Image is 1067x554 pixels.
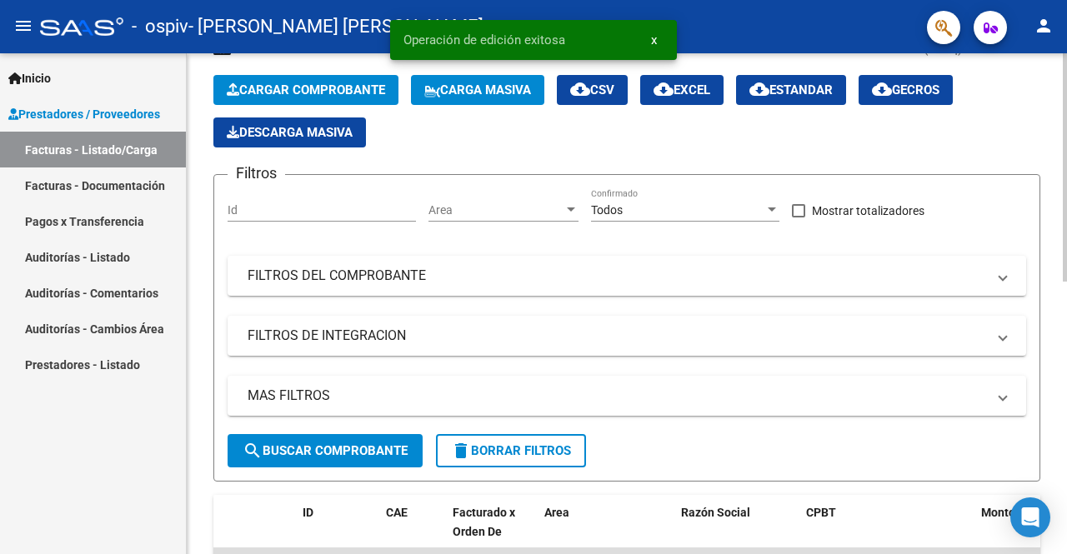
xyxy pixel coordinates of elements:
[132,8,188,45] span: - ospiv
[228,256,1026,296] mat-expansion-panel-header: FILTROS DEL COMPROBANTE
[13,16,33,36] mat-icon: menu
[654,82,710,97] span: EXCEL
[248,387,986,405] mat-panel-title: MAS FILTROS
[640,75,724,105] button: EXCEL
[228,162,285,185] h3: Filtros
[243,441,263,461] mat-icon: search
[424,82,531,97] span: Carga Masiva
[654,79,674,99] mat-icon: cloud_download
[213,117,366,147] button: Descarga Masiva
[981,506,1015,519] span: Monto
[1010,497,1050,537] div: Open Intercom Messenger
[591,203,623,217] span: Todos
[303,506,313,519] span: ID
[859,75,953,105] button: Gecros
[570,79,590,99] mat-icon: cloud_download
[8,105,160,123] span: Prestadores / Proveedores
[411,75,544,105] button: Carga Masiva
[872,82,939,97] span: Gecros
[228,376,1026,416] mat-expansion-panel-header: MAS FILTROS
[8,69,51,87] span: Inicio
[436,434,586,467] button: Borrar Filtros
[213,117,366,147] app-download-masive: Descarga masiva de comprobantes (adjuntos)
[736,75,846,105] button: Estandar
[248,267,986,285] mat-panel-title: FILTROS DEL COMPROBANTE
[228,434,423,467] button: Buscar Comprobante
[872,79,892,99] mat-icon: cloud_download
[213,75,398,105] button: Cargar Comprobante
[806,506,836,519] span: CPBT
[570,82,614,97] span: CSV
[451,443,571,458] span: Borrar Filtros
[749,79,769,99] mat-icon: cloud_download
[638,25,670,55] button: x
[681,506,750,519] span: Razón Social
[651,32,657,47] span: x
[227,125,353,140] span: Descarga Masiva
[188,8,483,45] span: - [PERSON_NAME] [PERSON_NAME]
[228,316,1026,356] mat-expansion-panel-header: FILTROS DE INTEGRACION
[749,82,833,97] span: Estandar
[386,506,408,519] span: CAE
[403,32,565,48] span: Operación de edición exitosa
[812,201,924,221] span: Mostrar totalizadores
[227,82,385,97] span: Cargar Comprobante
[544,506,569,519] span: Area
[557,75,628,105] button: CSV
[428,203,564,217] span: Area
[451,441,471,461] mat-icon: delete
[453,506,515,538] span: Facturado x Orden De
[248,327,986,345] mat-panel-title: FILTROS DE INTEGRACION
[243,443,408,458] span: Buscar Comprobante
[1034,16,1054,36] mat-icon: person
